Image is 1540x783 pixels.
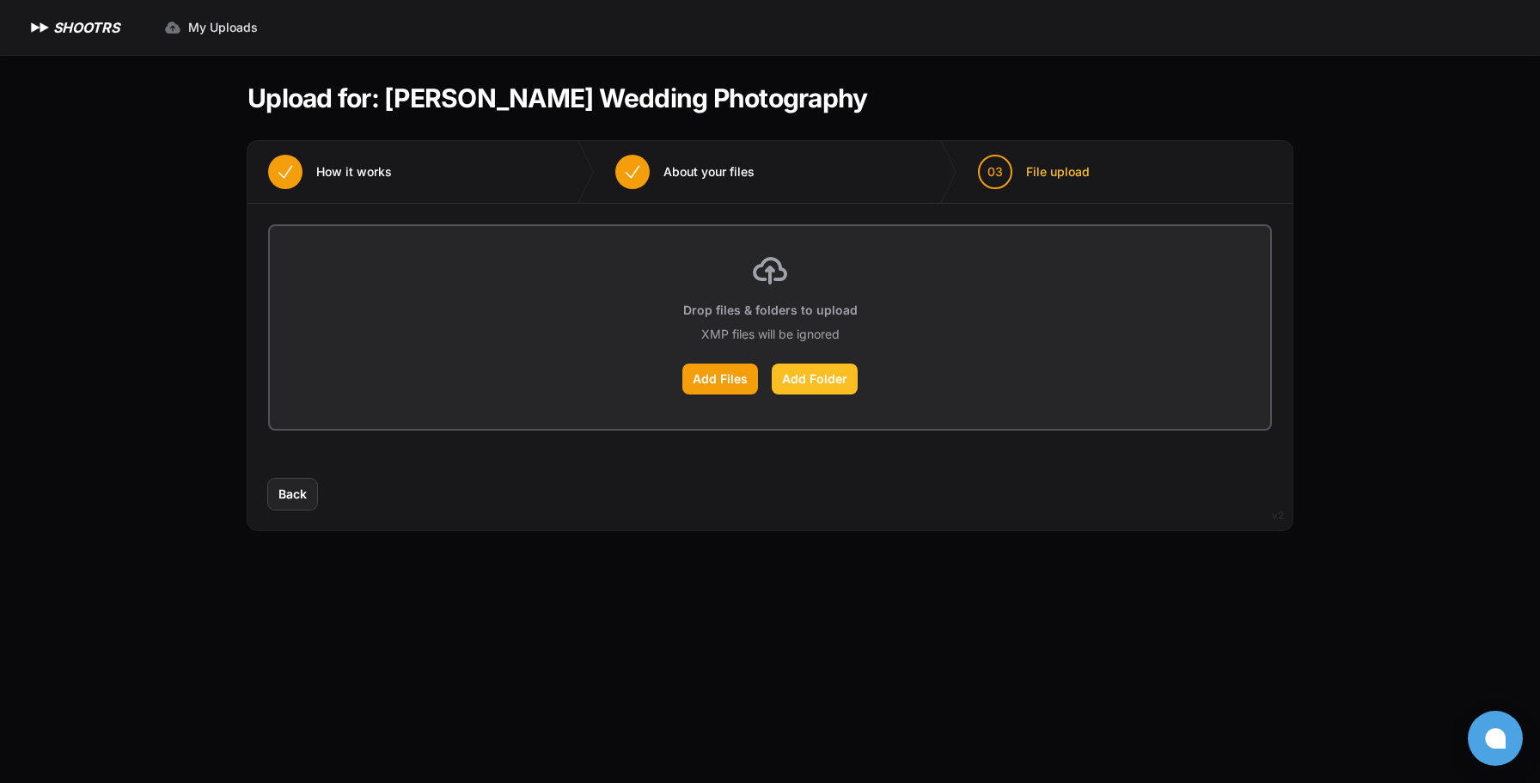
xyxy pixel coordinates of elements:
span: Back [278,486,307,503]
a: SHOOTRS SHOOTRS [27,17,119,38]
label: Add Files [682,364,758,395]
p: XMP files will be ignored [701,326,840,343]
button: 03 File upload [957,141,1110,203]
button: Open chat window [1468,711,1523,766]
span: 03 [987,163,1003,180]
button: About your files [595,141,775,203]
h1: Upload for: [PERSON_NAME] Wedding Photography [247,83,867,113]
div: v2 [1272,505,1284,526]
button: Back [268,479,317,510]
span: How it works [316,163,392,180]
span: About your files [663,163,755,180]
span: My Uploads [188,19,258,36]
a: My Uploads [154,12,268,43]
p: Drop files & folders to upload [683,302,858,319]
button: How it works [247,141,412,203]
img: SHOOTRS [27,17,53,38]
label: Add Folder [772,364,858,395]
h1: SHOOTRS [53,17,119,38]
span: File upload [1026,163,1090,180]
